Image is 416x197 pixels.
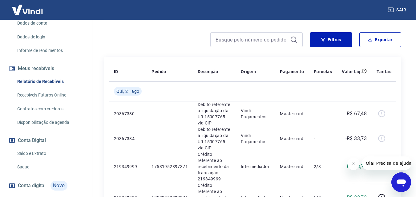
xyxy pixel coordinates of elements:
[15,103,85,115] a: Contratos com credores
[116,88,139,94] span: Qui, 21 ago
[15,17,85,30] a: Dados da conta
[345,135,367,142] p: -R$ 33,73
[114,164,142,170] p: 219349999
[241,108,270,120] p: Vindi Pagamentos
[280,69,304,75] p: Pagamento
[15,161,85,173] a: Saque
[15,75,85,88] a: Relatório de Recebíveis
[151,164,188,170] p: 17531952897371
[198,126,231,151] p: Débito referente à liquidação da UR 15907765 via CIP
[114,69,118,75] p: ID
[198,69,218,75] p: Descrição
[7,134,85,147] button: Conta Digital
[377,69,391,75] p: Tarifas
[7,0,47,19] img: Vindi
[310,32,352,47] button: Filtros
[241,132,270,145] p: Vindi Pagamentos
[15,31,85,43] a: Dados de login
[7,178,85,193] a: Conta digitalNovo
[280,111,304,117] p: Mastercard
[7,62,85,75] button: Meus recebíveis
[386,4,409,16] button: Sair
[50,181,67,191] span: Novo
[15,89,85,101] a: Recebíveis Futuros Online
[280,136,304,142] p: Mastercard
[241,69,256,75] p: Origem
[314,69,332,75] p: Parcelas
[15,147,85,160] a: Saldo e Extrato
[216,35,288,44] input: Busque pelo número do pedido
[314,136,332,142] p: -
[114,111,142,117] p: 20367380
[347,158,360,170] iframe: Fechar mensagem
[198,151,231,182] p: Crédito referente ao recebimento da transação 219349999
[198,101,231,126] p: Débito referente à liquidação da UR 15907765 via CIP
[359,32,401,47] button: Exportar
[114,136,142,142] p: 20367384
[314,164,332,170] p: 2/3
[280,164,304,170] p: Mastercard
[241,164,270,170] p: Intermediador
[4,4,52,9] span: Olá! Precisa de ajuda?
[347,163,367,170] p: R$ 33,73
[15,44,85,57] a: Informe de rendimentos
[342,69,362,75] p: Valor Líq.
[18,181,46,190] span: Conta digital
[345,110,367,117] p: -R$ 67,48
[151,69,166,75] p: Pedido
[314,111,332,117] p: -
[15,116,85,129] a: Disponibilização de agenda
[362,156,411,170] iframe: Mensagem da empresa
[391,172,411,192] iframe: Botão para abrir a janela de mensagens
